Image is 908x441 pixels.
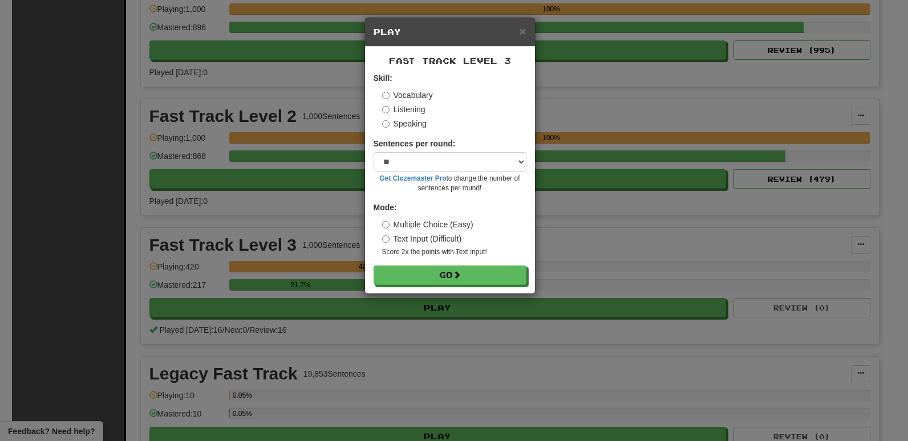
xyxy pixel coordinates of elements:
[519,25,526,37] button: Close
[382,247,526,257] small: Score 2x the points with Text Input !
[374,174,526,193] small: to change the number of sentences per round!
[380,174,447,182] a: Get Clozemaster Pro
[382,92,390,99] input: Vocabulary
[382,118,427,129] label: Speaking
[389,56,511,66] span: Fast Track Level 3
[382,120,390,128] input: Speaking
[382,221,390,228] input: Multiple Choice (Easy)
[374,203,397,212] strong: Mode:
[382,104,425,115] label: Listening
[382,89,433,101] label: Vocabulary
[382,106,390,113] input: Listening
[382,235,390,243] input: Text Input (Difficult)
[382,233,462,244] label: Text Input (Difficult)
[519,24,526,38] span: ×
[374,26,526,38] h5: Play
[374,266,526,285] button: Go
[374,73,392,83] strong: Skill:
[382,219,473,230] label: Multiple Choice (Easy)
[374,138,456,149] label: Sentences per round:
